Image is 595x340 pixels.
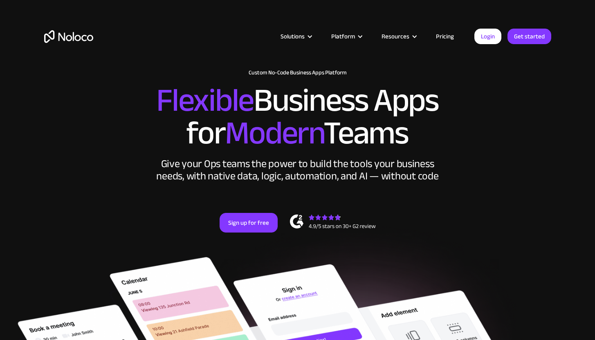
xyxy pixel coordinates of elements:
div: Resources [371,31,426,42]
div: Solutions [281,31,305,42]
a: home [44,30,93,43]
div: Solutions [270,31,321,42]
h2: Business Apps for Teams [44,84,551,150]
a: Login [474,29,501,44]
div: Give your Ops teams the power to build the tools your business needs, with native data, logic, au... [155,158,441,182]
div: Platform [331,31,355,42]
span: Modern [225,103,323,163]
div: Platform [321,31,371,42]
span: Flexible [156,70,254,131]
a: Sign up for free [220,213,278,233]
a: Get started [507,29,551,44]
a: Pricing [426,31,464,42]
div: Resources [382,31,409,42]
